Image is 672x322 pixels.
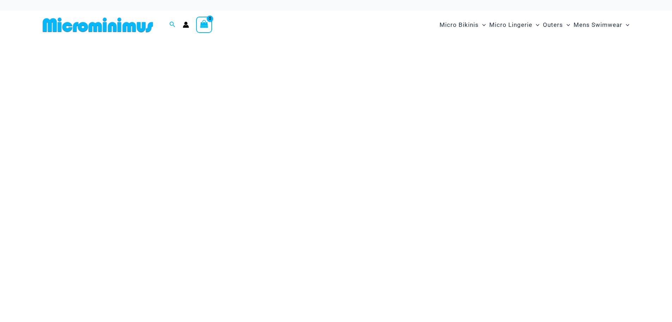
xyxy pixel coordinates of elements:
span: Mens Swimwear [574,16,622,34]
a: Account icon link [183,22,189,28]
span: Micro Bikinis [440,16,479,34]
span: Menu Toggle [532,16,539,34]
nav: Site Navigation [437,13,632,37]
span: Micro Lingerie [489,16,532,34]
a: Micro BikinisMenu ToggleMenu Toggle [438,14,488,36]
span: Menu Toggle [479,16,486,34]
span: Menu Toggle [622,16,629,34]
a: Mens SwimwearMenu ToggleMenu Toggle [572,14,631,36]
a: OutersMenu ToggleMenu Toggle [541,14,572,36]
img: MM SHOP LOGO FLAT [40,17,156,33]
a: View Shopping Cart, empty [196,17,212,33]
span: Menu Toggle [563,16,570,34]
a: Search icon link [169,21,176,29]
span: Outers [543,16,563,34]
a: Micro LingerieMenu ToggleMenu Toggle [488,14,541,36]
